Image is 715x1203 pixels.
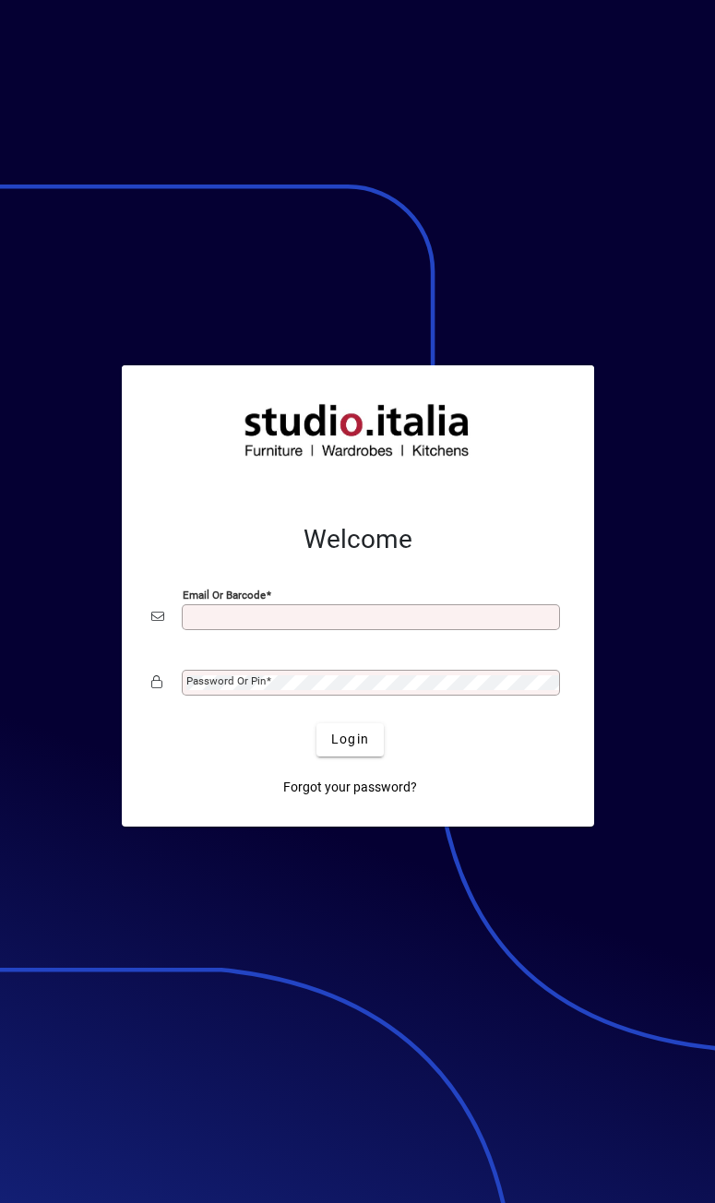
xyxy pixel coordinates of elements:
span: Login [331,730,369,749]
mat-label: Password or Pin [186,674,266,687]
span: Forgot your password? [283,778,417,797]
h2: Welcome [151,524,565,555]
button: Login [316,723,384,756]
mat-label: Email or Barcode [183,588,266,601]
a: Forgot your password? [276,771,424,804]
